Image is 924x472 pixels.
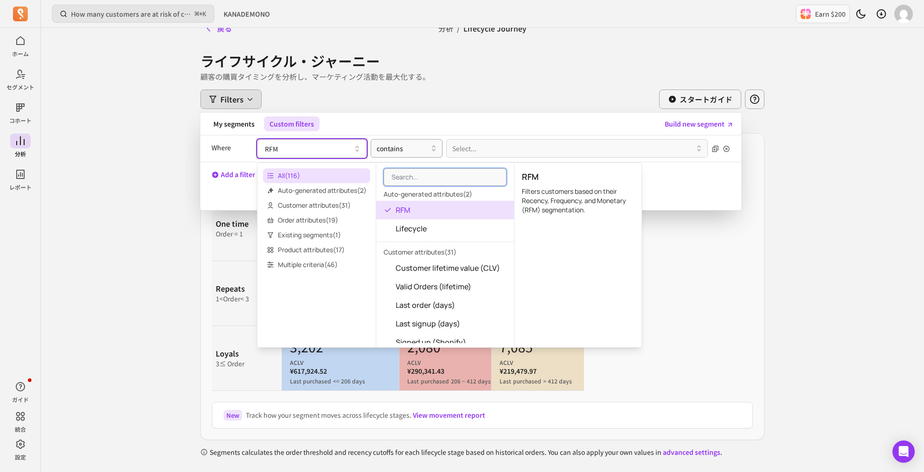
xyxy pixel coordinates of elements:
kbd: ⌘ [194,8,199,20]
button: My segments [208,116,260,131]
p: スタートガイド [680,94,732,105]
span: All ( 116 ) [263,168,370,183]
p: 3 ≤ Order [216,359,281,368]
a: View movement report [413,410,485,420]
p: Last purchased [407,377,449,385]
button: Signed up (Shopify) [376,333,514,351]
button: Last order (days) [376,296,514,314]
span: Product attributes ( 17 ) [263,242,370,257]
p: コホート [9,117,32,124]
div: Customers3,202ACLV¥617,924.52Last purchased<= 206 days [282,326,399,390]
p: 設定 [15,453,26,461]
p: ¥617,924.52 [290,366,399,376]
span: Order attributes ( 19 ) [263,213,370,228]
p: Repeats [216,283,281,294]
button: How many customers are at risk of churning?⌘+K [52,5,214,23]
p: 統合 [15,426,26,433]
button: Add a filter [212,170,255,179]
a: Build new segment [665,119,734,128]
p: <= 206 days [333,377,365,385]
p: 顧客の購買タイミングを分析し、マーケティング活動を最大化する。 [200,71,764,82]
p: レポート [9,184,32,191]
span: Customer lifetime value (CLV) [396,262,500,274]
div: 7,085 [500,338,584,366]
p: ACLV [290,359,399,366]
div: 2,080 [407,338,491,366]
p: ガイド [12,396,29,403]
input: Search... [384,168,507,186]
button: Earn $200 [796,5,850,23]
p: Order = 1 [216,229,278,238]
p: How many customers are at risk of churning? [71,9,191,19]
span: Existing segments ( 1 ) [263,228,370,242]
p: Track how your segment moves across lifecycle stages. [246,410,485,420]
p: 分析 [15,150,26,158]
h1: ライフサイクル・ジャーニー [200,52,764,69]
p: Last purchased [290,377,332,385]
p: Auto-generated attributes ( 2 ) [376,188,514,201]
p: ¥219,479.97 [500,366,584,376]
button: Toggle dark mode [852,5,870,23]
p: セグメント [6,83,34,91]
span: Signed up (Shopify) [396,337,466,348]
span: Valid Orders (lifetime) [396,281,471,292]
p: Last purchased [500,377,541,385]
span: KANADEMONO [224,9,270,19]
p: One time [216,218,278,229]
img: avatar [894,5,913,23]
p: Filters customers based on their Recency, Frequency, and Monetary (RFM) segmentation. [522,187,634,215]
button: Customer lifetime value (CLV) [376,259,514,277]
p: ホーム [12,50,29,57]
div: Customers7,085ACLV¥219,479.97Last purchased> 412 days [492,326,584,390]
p: 1 < Order < 3 [216,294,281,303]
span: Customer attributes ( 31 ) [263,198,370,213]
button: 戻る [200,19,236,38]
p: Loyals [216,348,281,359]
p: Customer attributes ( 31 ) [376,246,514,259]
span: / [453,23,463,34]
button: RFM [376,201,514,219]
button: Filters [200,89,262,109]
button: RFM [257,139,367,158]
div: Open Intercom Messenger [892,440,915,463]
p: Segments calculates the order threshold and recency cutoffs for each lifecycle stage based on his... [210,447,722,457]
span: Last order (days) [396,300,455,311]
a: advanced settings [663,447,720,457]
span: Filters [220,94,244,105]
button: Custom filters [264,116,320,131]
div: Customers2,080ACLV¥290,341.43Last purchased206 ~ 412 days [400,326,491,390]
button: Last signup (days) [376,314,514,333]
p: 206 ~ 412 days [451,377,491,385]
button: ガイド [10,377,31,405]
p: ACLV [407,359,491,366]
p: ¥290,341.43 [407,366,491,376]
kbd: K [203,11,206,18]
p: Earn $200 [815,9,846,19]
button: Lifecycle [376,219,514,238]
a: 分析 [438,23,453,34]
button: Valid Orders (lifetime) [376,277,514,296]
div: 3,202 [290,338,399,366]
span: Auto-generated attributes ( 2 ) [263,183,370,198]
span: Lifecycle [396,223,427,234]
p: Where [212,139,231,156]
span: New [224,410,242,421]
span: + [195,9,206,19]
span: Lifecycle Journey [463,23,526,34]
span: Multiple criteria ( 46 ) [263,257,370,272]
p: ACLV [500,359,584,366]
p: RFM [522,170,634,183]
span: RFM [396,204,411,216]
button: KANADEMONO [218,6,276,22]
button: スタートガイド [659,89,741,109]
span: Last signup (days) [396,318,460,329]
p: > 412 days [543,377,572,385]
